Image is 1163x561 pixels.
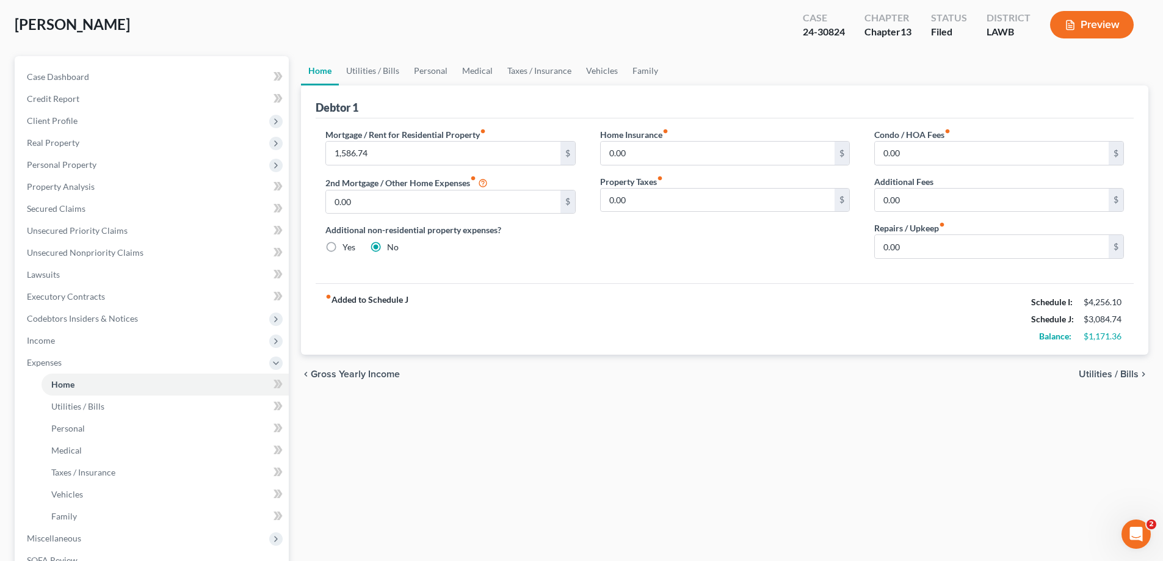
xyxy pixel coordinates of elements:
[625,56,665,85] a: Family
[944,128,951,134] i: fiber_manual_record
[17,242,289,264] a: Unsecured Nonpriority Claims
[42,396,289,418] a: Utilities / Bills
[601,189,835,212] input: --
[987,25,1031,39] div: LAWB
[339,56,407,85] a: Utilities / Bills
[51,511,77,521] span: Family
[27,115,78,126] span: Client Profile
[342,241,355,253] label: Yes
[864,11,911,25] div: Chapter
[835,189,849,212] div: $
[311,369,400,379] span: Gross Yearly Income
[803,25,845,39] div: 24-30824
[301,56,339,85] a: Home
[27,533,81,543] span: Miscellaneous
[325,128,486,141] label: Mortgage / Rent for Residential Property
[407,56,455,85] a: Personal
[455,56,500,85] a: Medical
[931,11,967,25] div: Status
[51,401,104,411] span: Utilities / Bills
[316,100,358,115] div: Debtor 1
[42,440,289,461] a: Medical
[17,220,289,242] a: Unsecured Priority Claims
[17,88,289,110] a: Credit Report
[875,189,1109,212] input: --
[27,291,105,302] span: Executory Contracts
[27,313,138,324] span: Codebtors Insiders & Notices
[987,11,1031,25] div: District
[27,137,79,148] span: Real Property
[51,489,83,499] span: Vehicles
[17,286,289,308] a: Executory Contracts
[325,175,488,190] label: 2nd Mortgage / Other Home Expenses
[470,175,476,181] i: fiber_manual_record
[27,159,96,170] span: Personal Property
[325,294,408,345] strong: Added to Schedule J
[900,26,911,37] span: 13
[560,142,575,165] div: $
[600,128,668,141] label: Home Insurance
[1121,519,1151,549] iframe: Intercom live chat
[480,128,486,134] i: fiber_manual_record
[326,142,560,165] input: --
[27,335,55,346] span: Income
[42,461,289,483] a: Taxes / Insurance
[1084,313,1124,325] div: $3,084.74
[1084,330,1124,342] div: $1,171.36
[42,483,289,505] a: Vehicles
[15,15,130,33] span: [PERSON_NAME]
[1139,369,1148,379] i: chevron_right
[1147,519,1156,529] span: 2
[1109,142,1123,165] div: $
[931,25,967,39] div: Filed
[1079,369,1139,379] span: Utilities / Bills
[601,142,835,165] input: --
[51,445,82,455] span: Medical
[325,294,332,300] i: fiber_manual_record
[939,222,945,228] i: fiber_manual_record
[42,418,289,440] a: Personal
[1109,235,1123,258] div: $
[17,176,289,198] a: Property Analysis
[1079,369,1148,379] button: Utilities / Bills chevron_right
[657,175,663,181] i: fiber_manual_record
[27,225,128,236] span: Unsecured Priority Claims
[1039,331,1071,341] strong: Balance:
[325,223,575,236] label: Additional non-residential property expenses?
[27,71,89,82] span: Case Dashboard
[1050,11,1134,38] button: Preview
[579,56,625,85] a: Vehicles
[874,222,945,234] label: Repairs / Upkeep
[301,369,311,379] i: chevron_left
[1031,297,1073,307] strong: Schedule I:
[560,190,575,214] div: $
[51,423,85,433] span: Personal
[17,198,289,220] a: Secured Claims
[27,181,95,192] span: Property Analysis
[864,25,911,39] div: Chapter
[1084,296,1124,308] div: $4,256.10
[27,357,62,367] span: Expenses
[301,369,400,379] button: chevron_left Gross Yearly Income
[875,235,1109,258] input: --
[803,11,845,25] div: Case
[500,56,579,85] a: Taxes / Insurance
[326,190,560,214] input: --
[51,467,115,477] span: Taxes / Insurance
[27,203,85,214] span: Secured Claims
[27,269,60,280] span: Lawsuits
[17,264,289,286] a: Lawsuits
[387,241,399,253] label: No
[17,66,289,88] a: Case Dashboard
[27,247,143,258] span: Unsecured Nonpriority Claims
[874,175,933,188] label: Additional Fees
[662,128,668,134] i: fiber_manual_record
[1109,189,1123,212] div: $
[27,93,79,104] span: Credit Report
[600,175,663,188] label: Property Taxes
[835,142,849,165] div: $
[51,379,74,389] span: Home
[875,142,1109,165] input: --
[1031,314,1074,324] strong: Schedule J:
[42,505,289,527] a: Family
